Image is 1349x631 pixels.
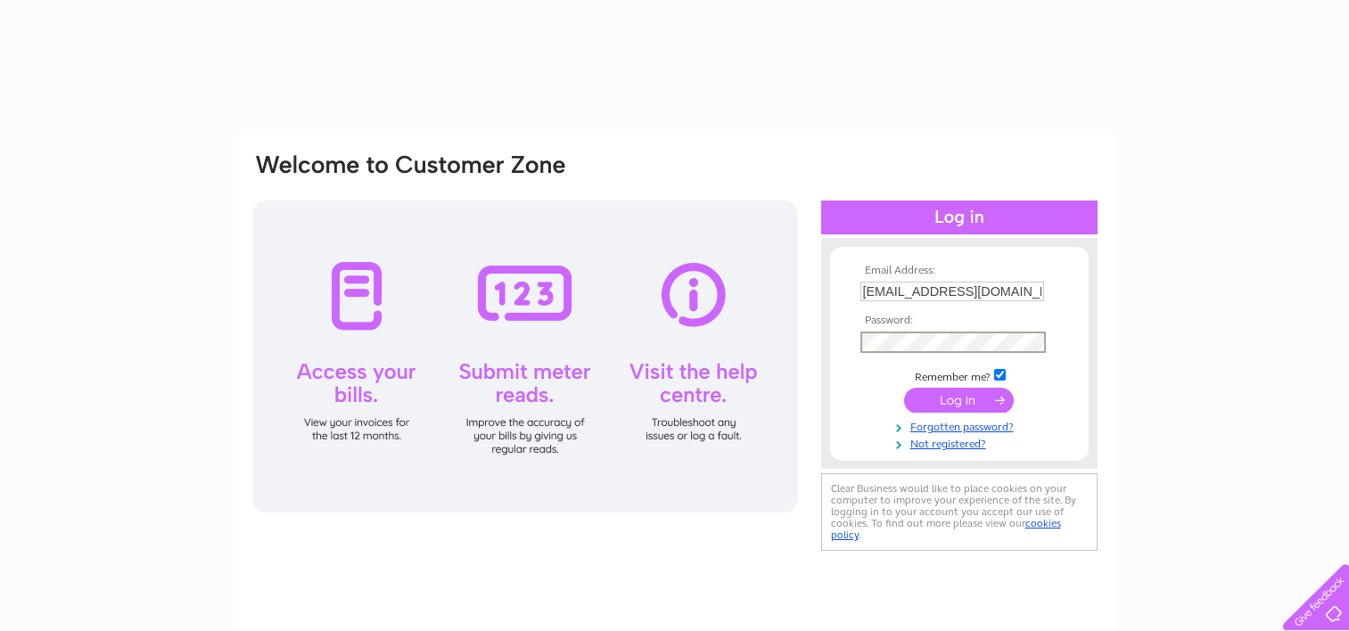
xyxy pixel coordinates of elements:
[860,417,1063,434] a: Forgotten password?
[860,434,1063,451] a: Not registered?
[821,473,1098,551] div: Clear Business would like to place cookies on your computer to improve your experience of the sit...
[831,517,1061,541] a: cookies policy
[904,388,1014,413] input: Submit
[856,366,1063,384] td: Remember me?
[856,315,1063,327] th: Password:
[856,265,1063,277] th: Email Address:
